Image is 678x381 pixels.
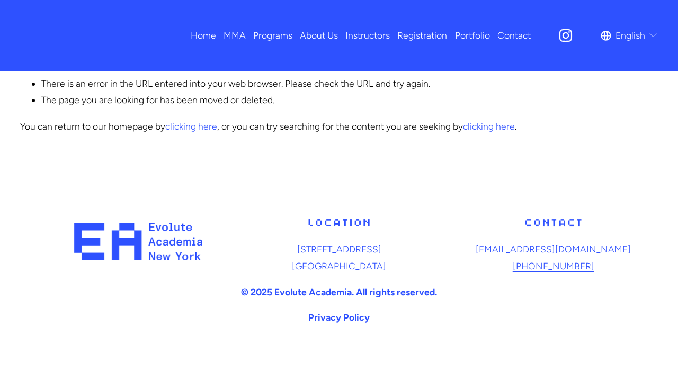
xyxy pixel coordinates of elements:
[308,312,370,323] strong: Privacy Policy
[241,286,437,297] strong: © 2025 Evolute Academia. All rights reserved.
[513,258,594,275] a: [PHONE_NUMBER]
[20,118,657,135] p: You can return to our homepage by , or you can try searching for the content you are seeking by .
[558,28,574,43] a: Instagram
[224,26,246,44] a: folder dropdown
[253,26,292,44] a: folder dropdown
[615,27,645,44] span: English
[300,26,338,44] a: About Us
[235,241,443,274] p: [STREET_ADDRESS] [GEOGRAPHIC_DATA]
[497,26,531,44] a: Contact
[476,241,631,258] a: [EMAIL_ADDRESS][DOMAIN_NAME]
[20,17,147,54] img: EA
[308,309,370,326] a: Privacy Policy
[463,121,515,132] a: clicking here
[191,26,216,44] a: Home
[224,27,246,44] span: MMA
[601,26,658,44] div: language picker
[41,92,657,108] li: The page you are looking for has been moved or deleted.
[253,27,292,44] span: Programs
[455,26,490,44] a: Portfolio
[41,75,657,92] li: There is an error in the URL entered into your web browser. Please check the URL and try again.
[165,121,217,132] a: clicking here
[397,26,447,44] a: Registration
[345,26,390,44] a: Instructors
